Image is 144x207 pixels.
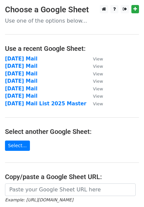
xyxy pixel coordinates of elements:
[5,128,139,136] h4: Select another Google Sheet:
[5,71,38,77] a: [DATE] Mail
[5,173,139,181] h4: Copy/paste a Google Sheet URL:
[86,86,103,92] a: View
[86,93,103,99] a: View
[93,79,103,84] small: View
[86,71,103,77] a: View
[86,56,103,62] a: View
[93,86,103,91] small: View
[93,71,103,76] small: View
[5,86,38,92] a: [DATE] Mail
[5,63,38,69] a: [DATE] Mail
[93,64,103,69] small: View
[5,78,38,84] a: [DATE] Mail
[93,94,103,99] small: View
[86,78,103,84] a: View
[5,93,38,99] a: [DATE] Mail
[5,101,86,107] a: [DATE] Mail List 2025 Master
[5,56,38,62] a: [DATE] Mail
[86,101,103,107] a: View
[5,45,139,52] h4: Use a recent Google Sheet:
[93,56,103,61] small: View
[5,183,136,196] input: Paste your Google Sheet URL here
[93,101,103,106] small: View
[5,197,73,202] small: Example: [URL][DOMAIN_NAME]
[5,5,139,15] h3: Choose a Google Sheet
[5,141,30,151] a: Select...
[5,17,139,24] p: Use one of the options below...
[86,63,103,69] a: View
